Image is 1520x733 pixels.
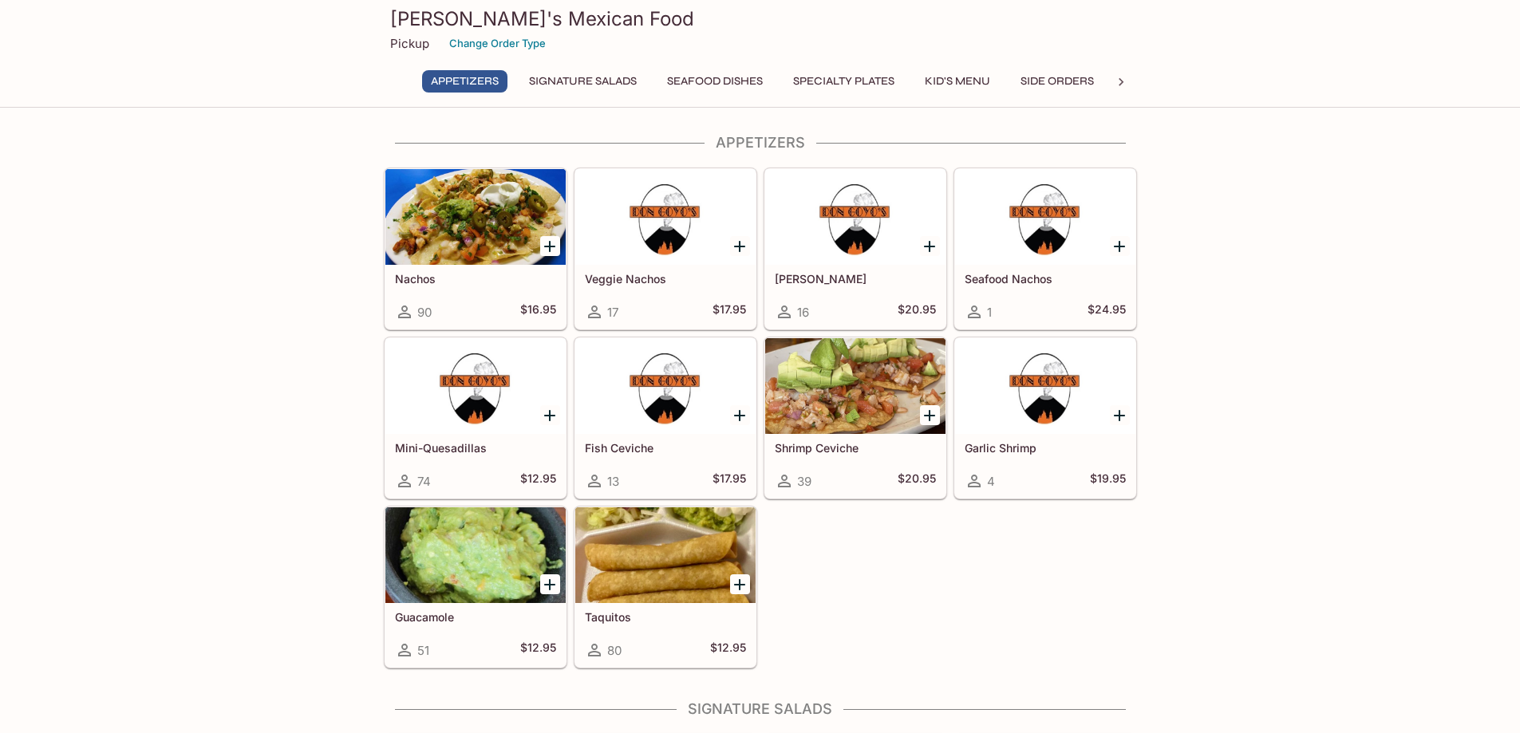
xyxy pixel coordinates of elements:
[765,338,946,434] div: Shrimp Ceviche
[395,610,556,624] h5: Guacamole
[575,507,756,603] div: Taquitos
[764,168,946,329] a: [PERSON_NAME]16$20.95
[574,168,756,329] a: Veggie Nachos17$17.95
[385,337,567,499] a: Mini-Quesadillas74$12.95
[730,574,750,594] button: Add Taquitos
[520,302,556,321] h5: $16.95
[585,272,746,286] h5: Veggie Nachos
[1012,70,1103,93] button: Side Orders
[898,471,936,491] h5: $20.95
[442,31,553,56] button: Change Order Type
[607,305,618,320] span: 17
[764,337,946,499] a: Shrimp Ceviche39$20.95
[954,337,1136,499] a: Garlic Shrimp4$19.95
[1090,471,1126,491] h5: $19.95
[395,272,556,286] h5: Nachos
[916,70,999,93] button: Kid's Menu
[574,337,756,499] a: Fish Ceviche13$17.95
[384,700,1137,718] h4: Signature Salads
[954,168,1136,329] a: Seafood Nachos1$24.95
[713,471,746,491] h5: $17.95
[575,169,756,265] div: Veggie Nachos
[658,70,772,93] button: Seafood Dishes
[540,236,560,256] button: Add Nachos
[385,169,566,265] div: Nachos
[607,643,622,658] span: 80
[384,134,1137,152] h4: Appetizers
[390,36,429,51] p: Pickup
[417,643,429,658] span: 51
[574,506,756,668] a: Taquitos80$12.95
[1110,236,1130,256] button: Add Seafood Nachos
[775,441,936,455] h5: Shrimp Ceviche
[385,168,567,329] a: Nachos90$16.95
[784,70,903,93] button: Specialty Plates
[585,610,746,624] h5: Taquitos
[955,169,1135,265] div: Seafood Nachos
[965,441,1126,455] h5: Garlic Shrimp
[395,441,556,455] h5: Mini-Quesadillas
[765,169,946,265] div: Fajita Nachos
[607,474,619,489] span: 13
[417,305,432,320] span: 90
[898,302,936,321] h5: $20.95
[540,574,560,594] button: Add Guacamole
[955,338,1135,434] div: Garlic Shrimp
[575,338,756,434] div: Fish Ceviche
[797,474,811,489] span: 39
[730,236,750,256] button: Add Veggie Nachos
[385,338,566,434] div: Mini-Quesadillas
[520,70,646,93] button: Signature Salads
[987,474,995,489] span: 4
[965,272,1126,286] h5: Seafood Nachos
[540,405,560,425] button: Add Mini-Quesadillas
[1110,405,1130,425] button: Add Garlic Shrimp
[520,471,556,491] h5: $12.95
[920,405,940,425] button: Add Shrimp Ceviche
[730,405,750,425] button: Add Fish Ceviche
[385,507,566,603] div: Guacamole
[710,640,746,660] h5: $12.95
[1088,302,1126,321] h5: $24.95
[713,302,746,321] h5: $17.95
[775,272,936,286] h5: [PERSON_NAME]
[585,441,746,455] h5: Fish Ceviche
[422,70,507,93] button: Appetizers
[987,305,992,320] span: 1
[520,640,556,660] h5: $12.95
[797,305,809,320] span: 16
[385,506,567,668] a: Guacamole51$12.95
[417,474,431,489] span: 74
[920,236,940,256] button: Add Fajita Nachos
[390,6,1131,31] h3: [PERSON_NAME]'s Mexican Food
